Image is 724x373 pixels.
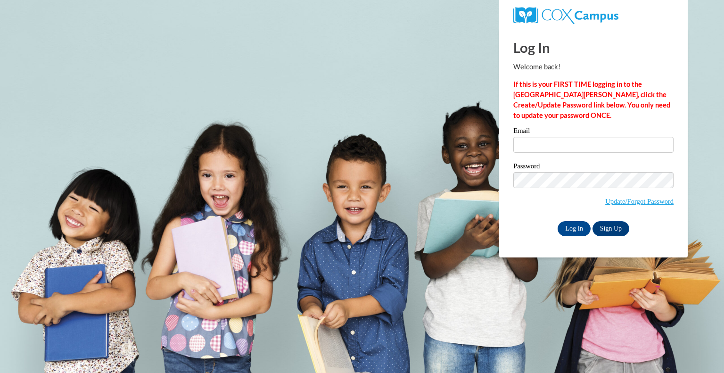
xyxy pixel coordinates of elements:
label: Password [513,163,674,172]
input: Log In [558,221,591,236]
a: COX Campus [513,11,618,19]
a: Update/Forgot Password [605,198,674,205]
img: COX Campus [513,7,618,24]
label: Email [513,127,674,137]
strong: If this is your FIRST TIME logging in to the [GEOGRAPHIC_DATA][PERSON_NAME], click the Create/Upd... [513,80,670,119]
h1: Log In [513,38,674,57]
a: Sign Up [592,221,629,236]
p: Welcome back! [513,62,674,72]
